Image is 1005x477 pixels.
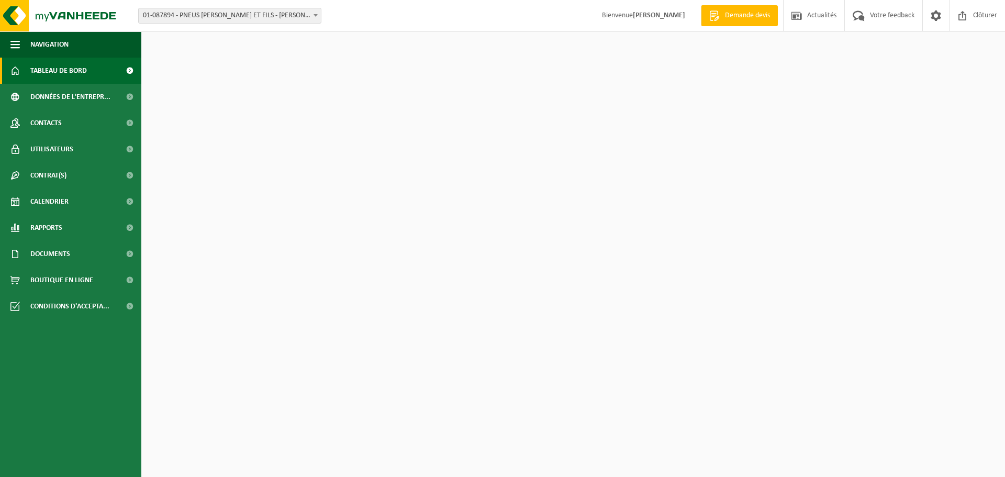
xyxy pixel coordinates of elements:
a: Demande devis [701,5,778,26]
strong: [PERSON_NAME] [633,12,685,19]
span: Documents [30,241,70,267]
span: 01-087894 - PNEUS ALBERT FERON ET FILS - VAUX-SUR-SÛRE [139,8,321,23]
span: Rapports [30,215,62,241]
span: 01-087894 - PNEUS ALBERT FERON ET FILS - VAUX-SUR-SÛRE [138,8,321,24]
span: Conditions d'accepta... [30,293,109,319]
span: Navigation [30,31,69,58]
span: Données de l'entrepr... [30,84,110,110]
span: Calendrier [30,188,69,215]
span: Contrat(s) [30,162,66,188]
span: Demande devis [722,10,773,21]
span: Tableau de bord [30,58,87,84]
span: Boutique en ligne [30,267,93,293]
span: Contacts [30,110,62,136]
span: Utilisateurs [30,136,73,162]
